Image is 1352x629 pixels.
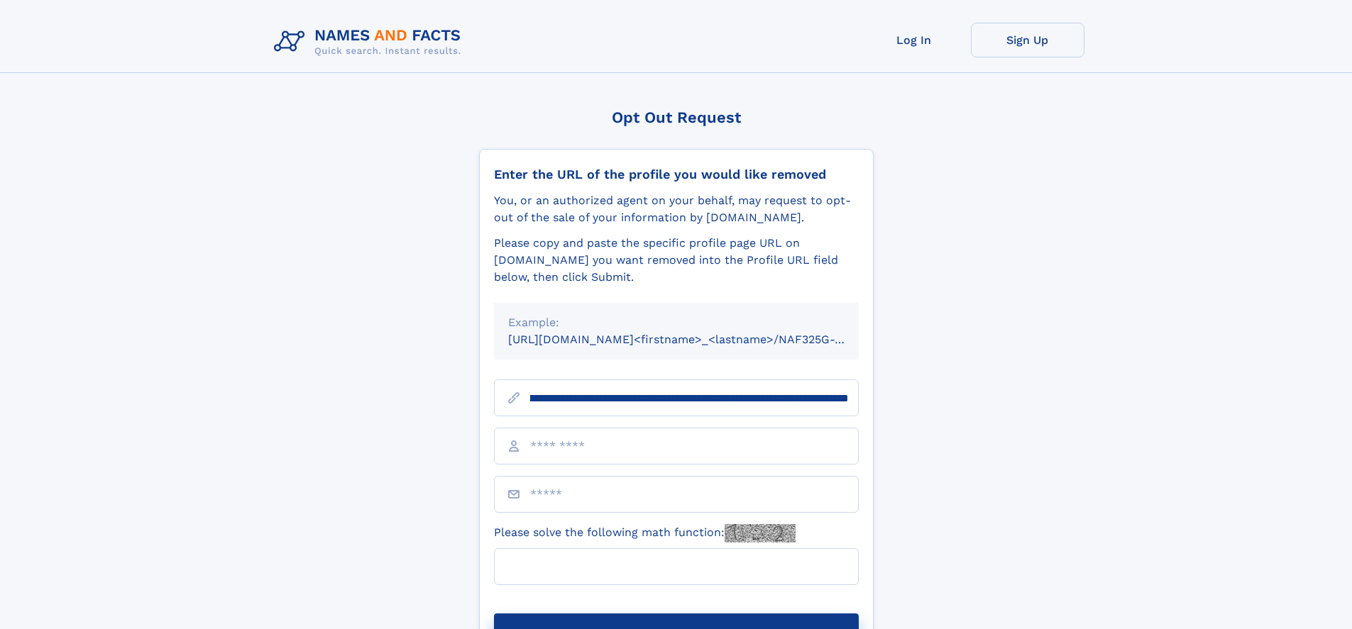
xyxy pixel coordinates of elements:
[494,524,796,542] label: Please solve the following math function:
[494,235,859,286] div: Please copy and paste the specific profile page URL on [DOMAIN_NAME] you want removed into the Pr...
[508,314,845,331] div: Example:
[857,23,971,57] a: Log In
[494,192,859,226] div: You, or an authorized agent on your behalf, may request to opt-out of the sale of your informatio...
[268,23,473,61] img: Logo Names and Facts
[479,108,874,126] div: Opt Out Request
[494,167,859,182] div: Enter the URL of the profile you would like removed
[971,23,1084,57] a: Sign Up
[508,333,886,346] small: [URL][DOMAIN_NAME]<firstname>_<lastname>/NAF325G-xxxxxxxx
